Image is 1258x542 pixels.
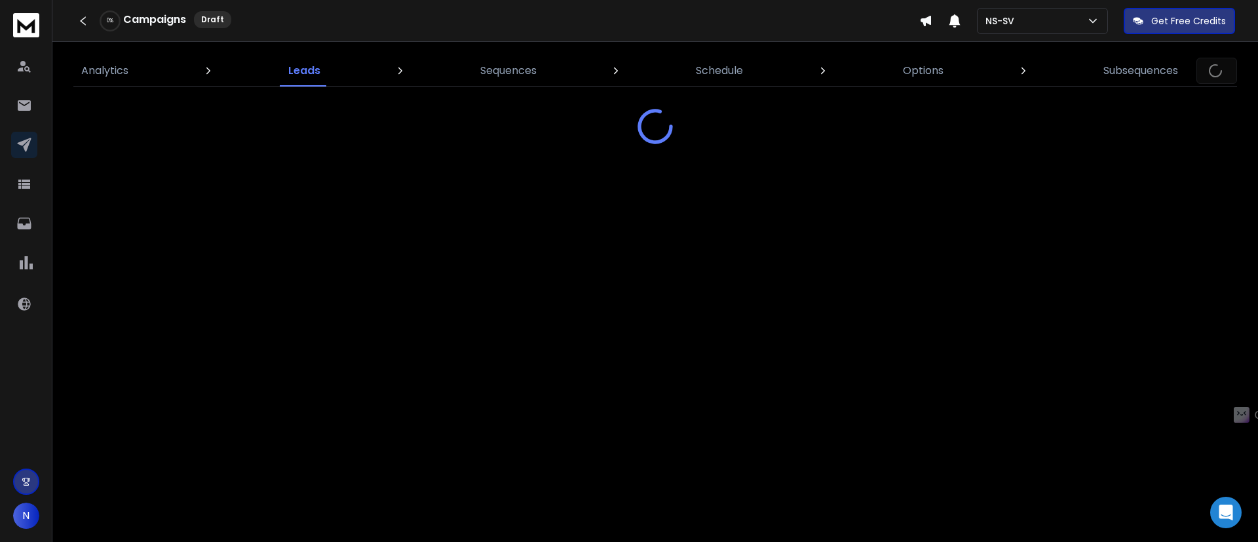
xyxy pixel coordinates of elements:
[696,63,743,79] p: Schedule
[472,55,544,87] a: Sequences
[13,13,39,37] img: logo
[1151,14,1226,28] p: Get Free Credits
[895,55,951,87] a: Options
[480,63,537,79] p: Sequences
[903,63,943,79] p: Options
[13,503,39,529] button: N
[81,63,128,79] p: Analytics
[123,12,186,28] h1: Campaigns
[73,55,136,87] a: Analytics
[280,55,328,87] a: Leads
[1210,497,1242,528] div: Open Intercom Messenger
[688,55,751,87] a: Schedule
[288,63,320,79] p: Leads
[1096,55,1186,87] a: Subsequences
[1124,8,1235,34] button: Get Free Credits
[985,14,1020,28] p: NS-SV
[194,11,231,28] div: Draft
[107,17,113,25] p: 0 %
[1103,63,1178,79] p: Subsequences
